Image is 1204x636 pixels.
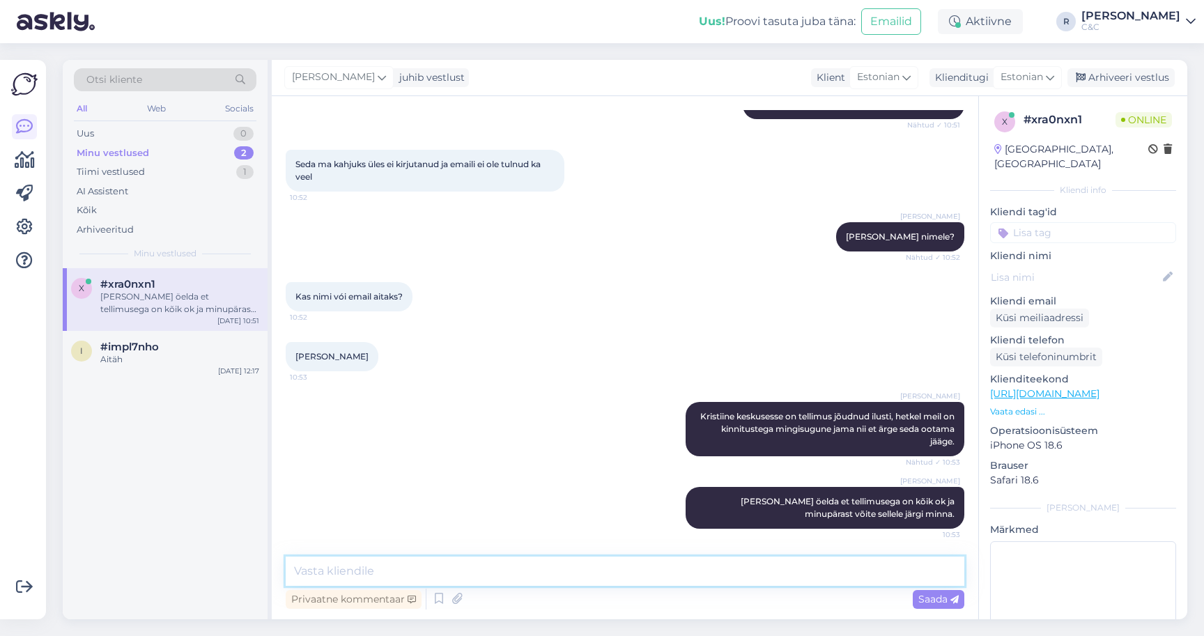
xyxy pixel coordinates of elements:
[74,100,90,118] div: All
[100,290,259,316] div: [PERSON_NAME] öelda et tellimusega on kõik ok ja minupärast võite sellele järgi minna.
[990,424,1176,438] p: Operatsioonisüsteem
[990,458,1176,473] p: Brauser
[86,72,142,87] span: Otsi kliente
[990,184,1176,196] div: Kliendi info
[1056,12,1076,31] div: R
[290,312,342,323] span: 10:52
[100,278,155,290] span: #xra0nxn1
[144,100,169,118] div: Web
[1081,22,1180,33] div: C&C
[990,473,1176,488] p: Safari 18.6
[394,70,465,85] div: juhib vestlust
[990,309,1089,327] div: Küsi meiliaadressi
[217,316,259,326] div: [DATE] 10:51
[286,590,422,609] div: Privaatne kommentaar
[77,223,134,237] div: Arhiveeritud
[811,70,845,85] div: Klient
[134,247,196,260] span: Minu vestlused
[1067,68,1175,87] div: Arhiveeri vestlus
[929,70,989,85] div: Klienditugi
[900,476,960,486] span: [PERSON_NAME]
[236,165,254,179] div: 1
[290,372,342,382] span: 10:53
[700,411,957,447] span: Kristiine keskusesse on tellimus jõudnud ilusti, hetkel meil on kinnitustega mingisugune jama nii...
[77,127,94,141] div: Uus
[990,348,1102,366] div: Küsi telefoninumbrit
[699,15,725,28] b: Uus!
[938,9,1023,34] div: Aktiivne
[77,185,128,199] div: AI Assistent
[1001,70,1043,85] span: Estonian
[900,211,960,222] span: [PERSON_NAME]
[77,203,97,217] div: Kõik
[292,70,375,85] span: [PERSON_NAME]
[990,294,1176,309] p: Kliendi email
[994,142,1148,171] div: [GEOGRAPHIC_DATA], [GEOGRAPHIC_DATA]
[1002,116,1008,127] span: x
[80,346,83,356] span: i
[233,127,254,141] div: 0
[79,283,84,293] span: x
[857,70,900,85] span: Estonian
[906,457,960,467] span: Nähtud ✓ 10:53
[290,192,342,203] span: 10:52
[990,502,1176,514] div: [PERSON_NAME]
[77,165,145,179] div: Tiimi vestlused
[100,341,159,353] span: #impl7nho
[990,249,1176,263] p: Kliendi nimi
[908,529,960,540] span: 10:53
[218,366,259,376] div: [DATE] 12:17
[295,291,403,302] span: Kas nimi vói email aitaks?
[990,205,1176,219] p: Kliendi tag'id
[846,231,955,242] span: [PERSON_NAME] nimele?
[990,387,1099,400] a: [URL][DOMAIN_NAME]
[100,353,259,366] div: Aitäh
[990,333,1176,348] p: Kliendi telefon
[234,146,254,160] div: 2
[741,496,957,519] span: [PERSON_NAME] öelda et tellimusega on kõik ok ja minupärast võite sellele järgi minna.
[906,252,960,263] span: Nähtud ✓ 10:52
[990,222,1176,243] input: Lisa tag
[918,593,959,605] span: Saada
[699,13,856,30] div: Proovi tasuta juba täna:
[900,391,960,401] span: [PERSON_NAME]
[11,71,38,98] img: Askly Logo
[1116,112,1172,127] span: Online
[990,522,1176,537] p: Märkmed
[861,8,921,35] button: Emailid
[1024,111,1116,128] div: # xra0nxn1
[907,120,960,130] span: Nähtud ✓ 10:51
[990,372,1176,387] p: Klienditeekond
[295,351,369,362] span: [PERSON_NAME]
[1081,10,1180,22] div: [PERSON_NAME]
[990,405,1176,418] p: Vaata edasi ...
[77,146,149,160] div: Minu vestlused
[990,438,1176,453] p: iPhone OS 18.6
[222,100,256,118] div: Socials
[295,159,543,182] span: Seda ma kahjuks üles ei kirjutanud ja emaili ei ole tulnud ka veel
[1081,10,1196,33] a: [PERSON_NAME]C&C
[991,270,1160,285] input: Lisa nimi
